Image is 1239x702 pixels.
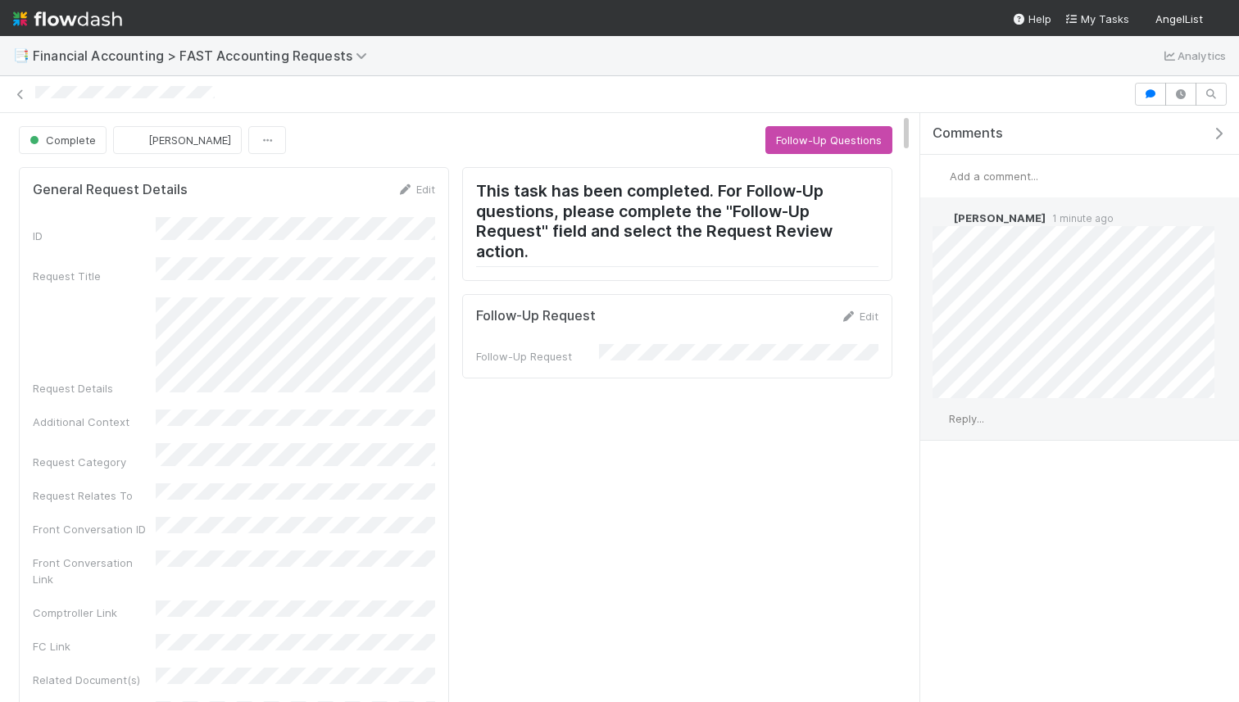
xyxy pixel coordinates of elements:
[33,48,375,64] span: Financial Accounting > FAST Accounting Requests
[33,228,156,244] div: ID
[33,268,156,284] div: Request Title
[840,310,878,323] a: Edit
[33,672,156,688] div: Related Document(s)
[33,454,156,470] div: Request Category
[949,412,984,425] span: Reply...
[1155,12,1203,25] span: AngelList
[13,5,122,33] img: logo-inverted-e16ddd16eac7371096b0.svg
[1064,11,1129,27] a: My Tasks
[476,181,878,266] h2: This task has been completed. For Follow-Up questions, please complete the "Follow-Up Request" fi...
[33,414,156,430] div: Additional Context
[954,211,1046,224] span: [PERSON_NAME]
[765,126,892,154] button: Follow-Up Questions
[1064,12,1129,25] span: My Tasks
[33,555,156,587] div: Front Conversation Link
[933,168,950,184] img: avatar_d2b43477-63dc-4e62-be5b-6fdd450c05a1.png
[26,134,96,147] span: Complete
[33,605,156,621] div: Comptroller Link
[933,210,949,226] img: avatar_c0d2ec3f-77e2-40ea-8107-ee7bdb5edede.png
[933,125,1003,142] span: Comments
[476,308,596,324] h5: Follow-Up Request
[148,134,231,147] span: [PERSON_NAME]
[127,132,143,148] img: avatar_c0d2ec3f-77e2-40ea-8107-ee7bdb5edede.png
[950,170,1038,183] span: Add a comment...
[33,182,188,198] h5: General Request Details
[19,126,107,154] button: Complete
[33,380,156,396] div: Request Details
[33,638,156,654] div: FC Link
[1161,46,1226,66] a: Analytics
[397,183,435,196] a: Edit
[933,411,949,428] img: avatar_d2b43477-63dc-4e62-be5b-6fdd450c05a1.png
[113,126,242,154] button: [PERSON_NAME]
[1012,11,1051,27] div: Help
[13,48,29,62] span: 📑
[1209,11,1226,28] img: avatar_d2b43477-63dc-4e62-be5b-6fdd450c05a1.png
[476,348,599,365] div: Follow-Up Request
[33,521,156,537] div: Front Conversation ID
[1046,212,1114,224] span: 1 minute ago
[33,487,156,504] div: Request Relates To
